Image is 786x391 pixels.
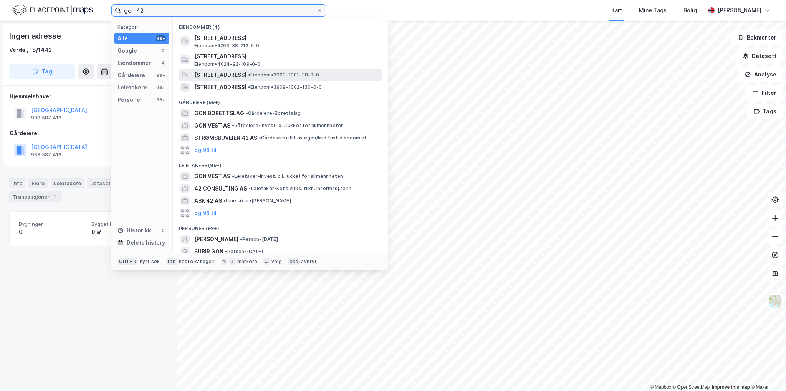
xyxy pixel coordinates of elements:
[117,95,142,104] div: Personer
[10,129,167,138] div: Gårdeiere
[240,236,278,242] span: Person • [DATE]
[194,121,230,130] span: GON VEST AS
[639,6,667,15] div: Mine Tags
[232,123,234,128] span: •
[683,6,697,15] div: Bolig
[179,258,215,265] div: neste kategori
[156,97,166,103] div: 99+
[223,198,291,204] span: Leietaker • [PERSON_NAME]
[10,92,167,101] div: Hjemmelshaver
[91,227,158,237] div: 0 ㎡
[738,67,783,82] button: Analyse
[194,33,379,43] span: [STREET_ADDRESS]
[160,48,166,54] div: 0
[248,72,319,78] span: Eiendom • 3909-1001-38-0-0
[271,258,282,265] div: velg
[650,384,671,390] a: Mapbox
[248,186,251,191] span: •
[156,72,166,78] div: 99+
[288,258,300,265] div: esc
[12,3,93,17] img: logo.f888ab2527a4732fd821a326f86c7f29.svg
[117,46,137,55] div: Google
[87,178,116,188] div: Datasett
[19,227,85,237] div: 0
[166,258,177,265] div: tab
[301,258,317,265] div: avbryt
[194,209,217,218] button: og 96 til
[194,247,223,256] span: SUBIR GON
[232,123,344,129] span: Gårdeiere • Invest. o.l. lukket for allmennheten
[718,6,761,15] div: [PERSON_NAME]
[232,173,234,179] span: •
[248,84,250,90] span: •
[121,5,317,16] input: Søk på adresse, matrikkel, gårdeiere, leietakere eller personer
[91,221,158,227] span: Bygget bygningsområde
[173,219,388,233] div: Personer (99+)
[31,115,61,121] div: 938 587 418
[160,227,166,234] div: 0
[194,83,247,92] span: [STREET_ADDRESS]
[194,52,379,61] span: [STREET_ADDRESS]
[173,156,388,170] div: Leietakere (99+)
[9,64,75,79] button: Tag
[127,238,165,247] div: Delete history
[194,184,247,193] span: 42 CONSULTING AS
[117,226,151,235] div: Historikk
[237,258,257,265] div: markere
[194,61,261,67] span: Eiendom • 4024-92-109-0-0
[117,58,151,68] div: Eiendommer
[194,70,247,80] span: [STREET_ADDRESS]
[194,196,222,205] span: ASK 42 AS
[611,6,622,15] div: Kart
[736,48,783,64] button: Datasett
[9,178,25,188] div: Info
[28,178,48,188] div: Eiere
[246,110,301,116] span: Gårdeiere • Borettslag
[223,198,226,204] span: •
[673,384,710,390] a: OpenStreetMap
[232,173,343,179] span: Leietaker • Invest. o.l. lukket for allmennheten
[194,109,244,118] span: GON BORETTSLAG
[712,384,750,390] a: Improve this map
[194,235,238,244] span: [PERSON_NAME]
[194,43,260,49] span: Eiendom • 3203-38-212-0-0
[173,93,388,107] div: Gårdeiere (99+)
[194,172,230,181] span: GON VEST AS
[194,146,217,155] button: og 96 til
[117,83,147,92] div: Leietakere
[140,258,160,265] div: nytt søk
[9,45,52,55] div: Verdal, 18/1442
[194,133,257,142] span: STRØMSBUVEIEN 42 AS
[731,30,783,45] button: Bokmerker
[248,72,250,78] span: •
[248,84,322,90] span: Eiendom • 3909-1002-130-0-0
[117,258,138,265] div: Ctrl + k
[31,152,61,158] div: 938 587 418
[173,18,388,32] div: Eiendommer (4)
[259,135,261,141] span: •
[768,294,783,308] img: Z
[19,221,85,227] span: Bygninger
[225,249,263,255] span: Person • [DATE]
[51,178,84,188] div: Leietakere
[117,24,169,30] div: Kategori
[748,354,786,391] iframe: Chat Widget
[9,191,62,202] div: Transaksjoner
[240,236,242,242] span: •
[117,34,128,43] div: Alle
[747,104,783,119] button: Tags
[248,186,352,192] span: Leietaker • Kons.virks. tilkn. informasj.tekn.
[225,249,227,254] span: •
[156,35,166,41] div: 99+
[259,135,367,141] span: Gårdeiere • Utl. av egen/leid fast eiendom el.
[246,110,248,116] span: •
[117,71,145,80] div: Gårdeiere
[160,60,166,66] div: 4
[746,85,783,101] button: Filter
[156,84,166,91] div: 99+
[51,193,59,200] div: 1
[9,30,62,42] div: Ingen adresse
